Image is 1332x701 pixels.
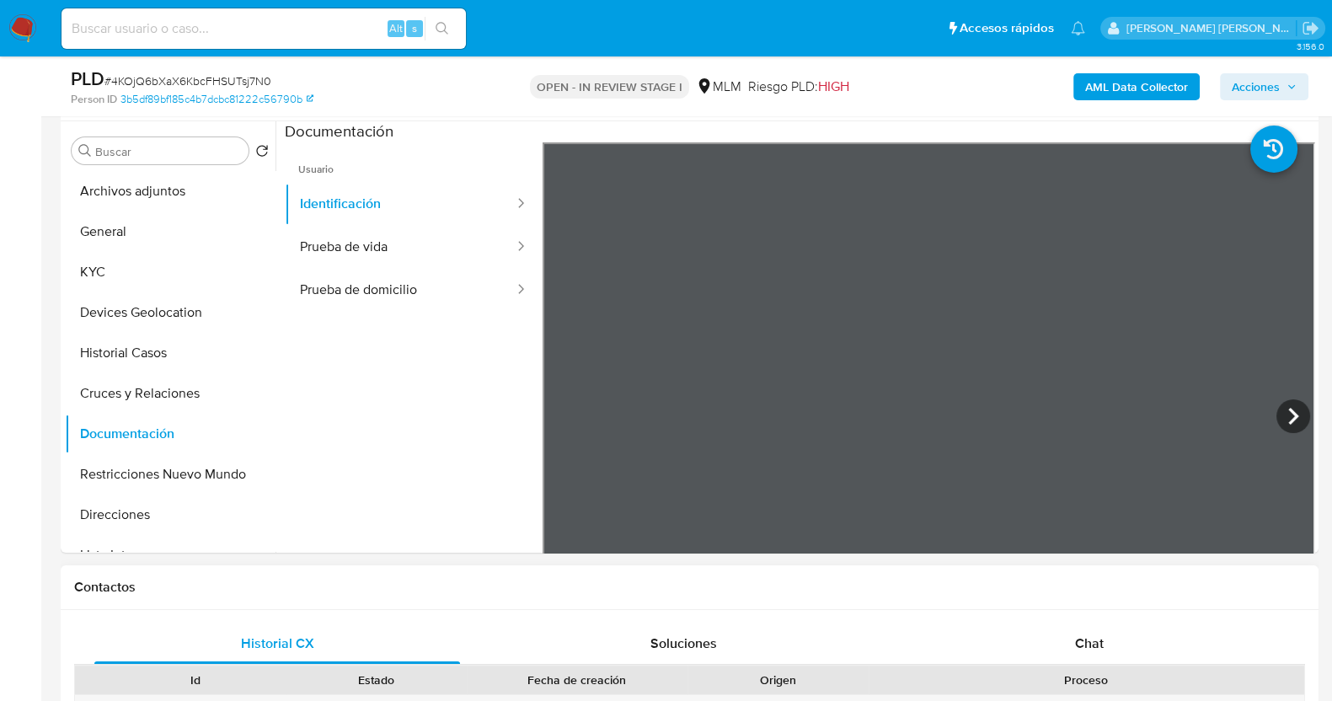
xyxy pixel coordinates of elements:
button: Archivos adjuntos [65,171,275,211]
span: HIGH [818,77,849,96]
input: Buscar [95,144,242,159]
div: MLM [696,78,741,96]
button: Documentación [65,414,275,454]
div: Origen [699,672,857,688]
span: Acciones [1232,73,1280,100]
span: Historial CX [241,634,314,653]
span: 3.156.0 [1296,40,1324,53]
div: Estado [297,672,455,688]
a: 3b5df89bf185c4b7dcbc81222c56790b [120,92,313,107]
span: # 4KOjQ6bXaX6KbcFHSUTsj7N0 [104,72,271,89]
button: Devices Geolocation [65,292,275,333]
button: KYC [65,252,275,292]
a: Notificaciones [1071,21,1085,35]
button: General [65,211,275,252]
span: Riesgo PLD: [748,78,849,96]
button: Acciones [1220,73,1308,100]
button: search-icon [425,17,459,40]
h1: Contactos [74,579,1305,596]
div: Id [116,672,274,688]
input: Buscar usuario o caso... [62,18,466,40]
p: OPEN - IN REVIEW STAGE I [530,75,689,99]
button: Direcciones [65,495,275,535]
a: Salir [1302,19,1319,37]
div: Proceso [880,672,1292,688]
span: Alt [389,20,403,36]
span: s [412,20,417,36]
span: Soluciones [650,634,717,653]
b: AML Data Collector [1085,73,1188,100]
button: AML Data Collector [1073,73,1200,100]
b: Person ID [71,92,117,107]
span: Chat [1075,634,1104,653]
p: baltazar.cabreradupeyron@mercadolibre.com.mx [1126,20,1297,36]
span: Accesos rápidos [960,19,1054,37]
button: Volver al orden por defecto [255,144,269,163]
b: PLD [71,65,104,92]
button: Buscar [78,144,92,158]
button: Cruces y Relaciones [65,373,275,414]
button: Restricciones Nuevo Mundo [65,454,275,495]
button: Historial Casos [65,333,275,373]
button: Lista Interna [65,535,275,575]
div: Fecha de creación [479,672,676,688]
